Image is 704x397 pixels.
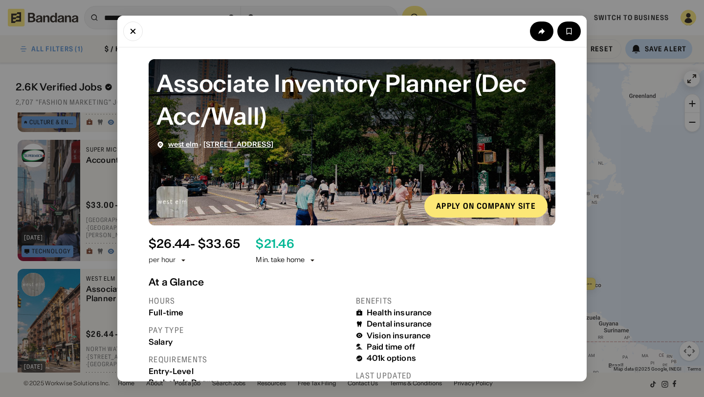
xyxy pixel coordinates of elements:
span: west elm [168,140,198,149]
div: Pay type [149,325,348,335]
div: Health insurance [367,308,432,317]
div: per hour [149,255,176,265]
button: Close [123,22,143,41]
div: Vision insurance [367,331,431,340]
img: west elm logo [156,186,188,218]
div: Associate Inventory Planner (Dec Acc/Wall) [156,67,548,132]
div: At a Glance [149,276,555,288]
div: $ 21.46 [256,237,294,251]
div: Dental insurance [367,319,432,329]
div: Min. take home [256,255,316,265]
div: Requirements [149,354,348,365]
div: Benefits [356,296,555,306]
div: Apply on company site [436,202,536,210]
div: 401k options [367,353,416,363]
div: $ 26.44 - $33.65 [149,237,240,251]
div: Full-time [149,308,348,317]
div: Salary [149,337,348,347]
div: Hours [149,296,348,306]
div: Bachelor's Degree [149,378,348,387]
div: Entry-Level [149,367,348,376]
div: Paid time off [367,342,415,352]
div: · [168,140,273,149]
div: Last updated [356,371,555,381]
span: [STREET_ADDRESS] [203,140,273,149]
